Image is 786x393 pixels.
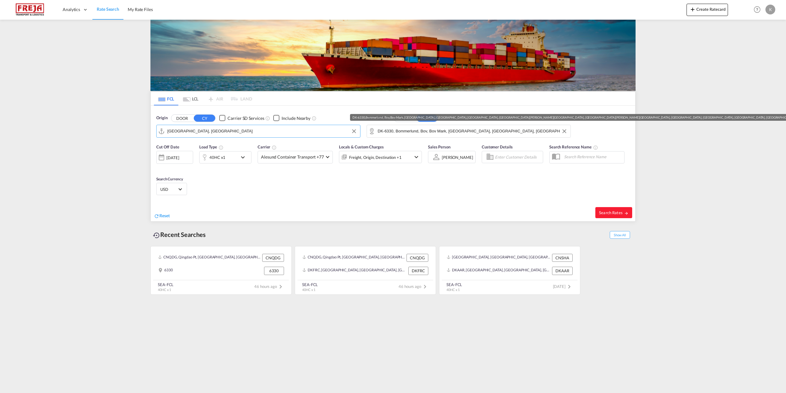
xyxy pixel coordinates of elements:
span: Origin [156,115,167,121]
span: Rate Search [97,6,119,12]
md-icon: icon-refresh [154,213,159,219]
div: CNQDG [262,254,284,262]
span: Cut Off Date [156,144,179,149]
div: K [765,5,775,14]
div: [PERSON_NAME] [442,155,473,160]
md-icon: icon-chevron-down [413,153,420,161]
div: Recent Searches [150,228,208,242]
md-icon: Your search will be saved by the below given name [593,145,598,150]
span: Reset [159,213,170,218]
img: LCL+%26+FCL+BACKGROUND.png [150,20,636,91]
div: Freight Origin Destination Factory Stuffing [349,153,402,162]
div: DKAAR, Aarhus, Denmark, Northern Europe, Europe [447,267,551,275]
div: CNQDG, Qingdao Pt, China, Greater China & Far East Asia, Asia Pacific [158,254,261,262]
div: 40HC x1icon-chevron-down [199,151,251,163]
div: 6330 [158,267,173,275]
span: 46 hours ago [254,284,284,289]
div: CNSHA, Shanghai, China, Greater China & Far East Asia, Asia Pacific [447,254,551,262]
button: DOOR [171,115,193,122]
div: 40HC x1 [209,153,225,162]
md-icon: icon-arrow-right [624,211,628,215]
span: Alesund Container Transport +77 [261,154,324,160]
span: Show All [610,231,630,239]
md-tab-item: LCL [178,92,203,105]
div: 6330 [264,267,284,275]
md-icon: icon-information-outline [219,145,224,150]
md-pagination-wrapper: Use the left and right arrow keys to navigate between tabs [154,92,252,105]
span: Sales Person [428,144,450,149]
div: CNQDG [407,254,428,262]
md-icon: icon-chevron-down [239,154,250,161]
button: CY [194,115,215,122]
span: Help [752,4,762,15]
button: icon-plus 400-fgCreate Ratecard [687,4,728,16]
div: SEA-FCL [158,282,173,287]
span: Analytics [63,6,80,13]
div: SEA-FCL [446,282,462,287]
md-datepicker: Select [156,163,161,171]
recent-search-card: CNQDG, Qingdao Pt, [GEOGRAPHIC_DATA], [GEOGRAPHIC_DATA] & [GEOGRAPHIC_DATA], [GEOGRAPHIC_DATA] CN... [295,246,436,295]
button: Search Ratesicon-arrow-right [595,207,632,218]
span: Locals & Custom Charges [339,144,384,149]
div: DKFRC [408,267,428,275]
md-icon: Unchecked: Search for CY (Container Yard) services for all selected carriers.Checked : Search for... [265,116,270,121]
span: 40HC x 1 [446,288,460,292]
md-icon: icon-chevron-right [277,283,284,290]
span: USD [160,187,177,192]
md-icon: icon-chevron-right [421,283,429,290]
input: Search by Port [167,127,357,136]
span: Customer Details [482,144,513,149]
span: Load Type [199,144,224,149]
img: 586607c025bf11f083711d99603023e7.png [9,3,51,17]
span: 40HC x 1 [158,288,171,292]
div: DKAAR [552,267,573,275]
button: Clear Input [560,127,569,136]
recent-search-card: [GEOGRAPHIC_DATA], [GEOGRAPHIC_DATA], [GEOGRAPHIC_DATA], [GEOGRAPHIC_DATA] & [GEOGRAPHIC_DATA], [... [439,246,580,295]
input: Search Reference Name [561,152,624,161]
md-tab-item: FCL [154,92,178,105]
span: 46 hours ago [399,284,429,289]
md-checkbox: Checkbox No Ink [273,115,310,121]
div: Freight Origin Destination Factory Stuffingicon-chevron-down [339,151,422,163]
md-input-container: DK-6330,Bommerlund, Bov, Bov Mark, Fårhus, Froeslev, Gejlå, Holboel, Holboelmark, Kragelund, oest... [367,125,570,137]
div: CNSHA [552,254,573,262]
span: Search Reference Name [549,144,598,149]
div: Origin DOOR CY Checkbox No InkUnchecked: Search for CY (Container Yard) services for all selected... [151,106,635,221]
div: [DATE] [156,151,193,164]
div: icon-refreshReset [154,213,170,219]
div: DKFRC, Fredericia, Denmark, Northern Europe, Europe [302,267,407,275]
div: CNQDG, Qingdao Pt, China, Greater China & Far East Asia, Asia Pacific [302,254,405,262]
span: 40HC x 1 [302,288,315,292]
span: Search Rates [599,210,628,215]
input: Enter Customer Details [495,152,541,162]
span: My Rate Files [128,7,153,12]
div: Carrier SD Services [228,115,264,121]
recent-search-card: CNQDG, Qingdao Pt, [GEOGRAPHIC_DATA], [GEOGRAPHIC_DATA] & [GEOGRAPHIC_DATA], [GEOGRAPHIC_DATA] CN... [150,246,292,295]
span: [DATE] [553,284,573,289]
md-icon: Unchecked: Ignores neighbouring ports when fetching rates.Checked : Includes neighbouring ports w... [312,116,317,121]
md-icon: icon-chevron-right [566,283,573,290]
md-icon: icon-backup-restore [153,232,160,239]
md-select: Select Currency: $ USDUnited States Dollar [160,185,184,194]
md-select: Sales Person: Katrine Raahauge Larsen [441,153,474,162]
div: [DATE] [166,155,179,160]
md-icon: The selected Trucker/Carrierwill be displayed in the rate results If the rates are from another f... [272,145,277,150]
md-input-container: Aarhus, DKAAR [157,125,360,137]
span: Carrier [258,144,277,149]
div: Help [752,4,765,15]
md-checkbox: Checkbox No Ink [219,115,264,121]
span: Search Currency [156,177,183,181]
input: Search by Door [378,127,567,136]
div: Include Nearby [282,115,310,121]
md-icon: icon-plus 400-fg [689,6,696,13]
div: SEA-FCL [302,282,318,287]
button: Clear Input [349,127,359,136]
